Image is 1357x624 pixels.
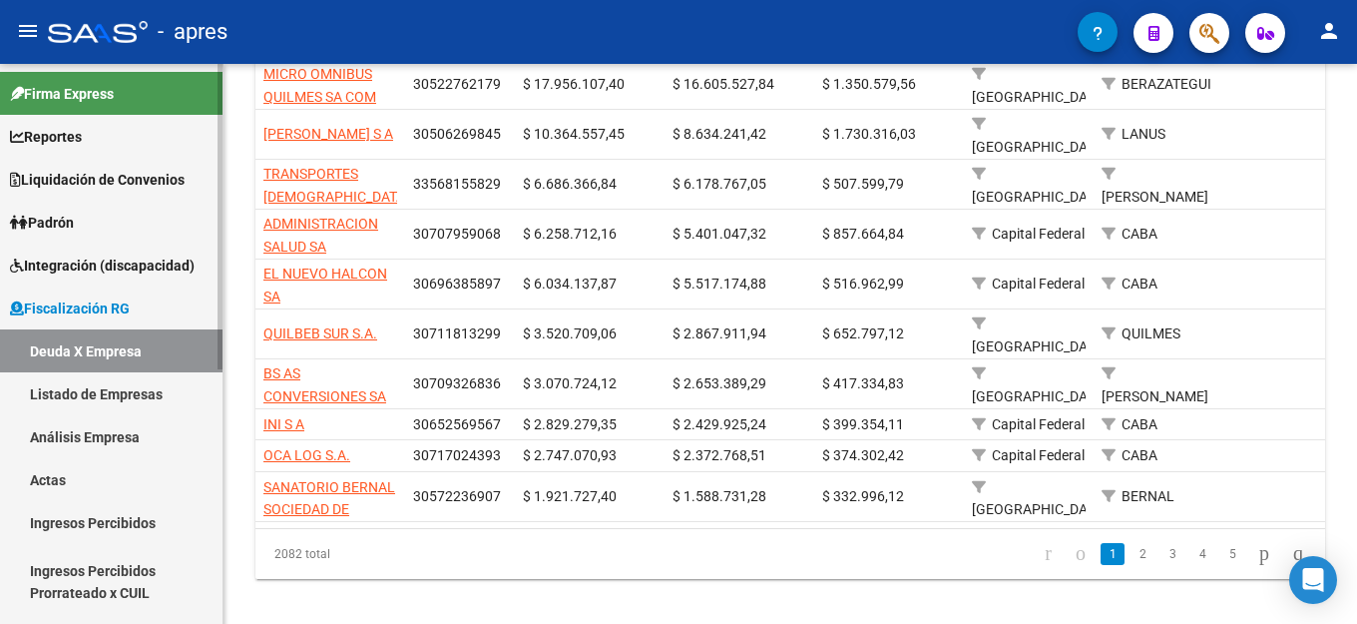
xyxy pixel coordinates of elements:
span: [PERSON_NAME] [1102,189,1208,205]
span: 30522762179 [413,76,501,92]
mat-icon: person [1317,19,1341,43]
span: 33568155829 [413,176,501,192]
span: Reportes [10,126,82,148]
a: 4 [1190,543,1214,565]
span: Capital Federal [992,226,1085,242]
span: $ 332.996,12 [822,488,904,504]
span: $ 2.372.768,51 [673,447,766,463]
a: go to previous page [1067,543,1095,565]
span: $ 16.605.527,84 [673,76,774,92]
span: $ 8.634.241,42 [673,126,766,142]
span: [GEOGRAPHIC_DATA] [972,338,1107,354]
span: Firma Express [10,83,114,105]
span: $ 6.686.366,84 [523,176,617,192]
span: $ 6.034.137,87 [523,276,617,292]
li: page 4 [1187,537,1217,571]
span: $ 2.747.070,93 [523,447,617,463]
span: Padrón [10,212,74,234]
span: ADMINISTRACION SALUD SA [263,216,378,255]
a: 5 [1220,543,1244,565]
span: SANATORIO BERNAL SOCIEDAD DE RESPONSABILIDAD LIMITADA [263,479,395,563]
span: 30711813299 [413,325,501,341]
span: $ 507.599,79 [822,176,904,192]
span: $ 3.520.709,06 [523,325,617,341]
span: 30572236907 [413,488,501,504]
span: $ 399.354,11 [822,416,904,432]
a: go to last page [1284,543,1312,565]
span: [GEOGRAPHIC_DATA] [972,501,1107,517]
span: QUILBEB SUR S.A. [263,325,377,341]
span: 30707959068 [413,226,501,242]
span: CABA [1122,276,1157,292]
span: CABA [1122,447,1157,463]
span: $ 10.364.557,45 [523,126,625,142]
a: go to next page [1250,543,1278,565]
li: page 3 [1157,537,1187,571]
div: 2082 total [255,529,466,579]
span: $ 2.867.911,94 [673,325,766,341]
span: $ 1.350.579,56 [822,76,916,92]
span: Liquidación de Convenios [10,169,185,191]
span: BERAZATEGUI [1122,76,1211,92]
span: $ 374.302,42 [822,447,904,463]
span: 30506269845 [413,126,501,142]
span: [GEOGRAPHIC_DATA] [972,139,1107,155]
span: Fiscalización RG [10,298,130,319]
span: OCA LOG S.A. [263,447,350,463]
span: CABA [1122,226,1157,242]
span: MICRO OMNIBUS QUILMES SA COM IND Y FINANC [263,66,376,128]
span: [PERSON_NAME] S A [263,126,393,142]
span: [GEOGRAPHIC_DATA] [972,189,1107,205]
span: LANUS [1122,126,1165,142]
span: BS AS CONVERSIONES SA [263,365,386,404]
span: TRANSPORTES [DEMOGRAPHIC_DATA][PERSON_NAME] S. A. [263,166,409,228]
a: 2 [1131,543,1154,565]
span: $ 516.962,99 [822,276,904,292]
span: $ 5.401.047,32 [673,226,766,242]
span: INI S A [263,416,304,432]
mat-icon: menu [16,19,40,43]
span: 30709326836 [413,375,501,391]
span: 30717024393 [413,447,501,463]
span: $ 6.258.712,16 [523,226,617,242]
span: $ 1.921.727,40 [523,488,617,504]
li: page 5 [1217,537,1247,571]
div: Open Intercom Messenger [1289,556,1337,604]
span: Integración (discapacidad) [10,255,195,277]
span: $ 6.178.767,05 [673,176,766,192]
span: CABA [1122,416,1157,432]
span: 30696385897 [413,276,501,292]
span: $ 5.517.174,88 [673,276,766,292]
li: page 1 [1098,537,1128,571]
span: - apres [158,10,227,54]
li: page 2 [1128,537,1157,571]
a: 1 [1101,543,1125,565]
a: go to first page [1036,543,1061,565]
span: $ 857.664,84 [822,226,904,242]
span: $ 2.653.389,29 [673,375,766,391]
span: Capital Federal [992,416,1085,432]
span: EL NUEVO HALCON SA [263,266,387,305]
span: BERNAL [1122,488,1174,504]
span: [GEOGRAPHIC_DATA] [972,388,1107,404]
span: $ 2.429.925,24 [673,416,766,432]
span: $ 1.588.731,28 [673,488,766,504]
span: Capital Federal [992,276,1085,292]
span: $ 1.730.316,03 [822,126,916,142]
span: Capital Federal [992,447,1085,463]
span: [PERSON_NAME] [1102,388,1208,404]
span: $ 2.829.279,35 [523,416,617,432]
span: $ 417.334,83 [822,375,904,391]
span: $ 17.956.107,40 [523,76,625,92]
span: $ 652.797,12 [822,325,904,341]
span: $ 3.070.724,12 [523,375,617,391]
span: QUILMES [1122,325,1180,341]
a: 3 [1160,543,1184,565]
span: [GEOGRAPHIC_DATA] [972,89,1107,105]
span: 30652569567 [413,416,501,432]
